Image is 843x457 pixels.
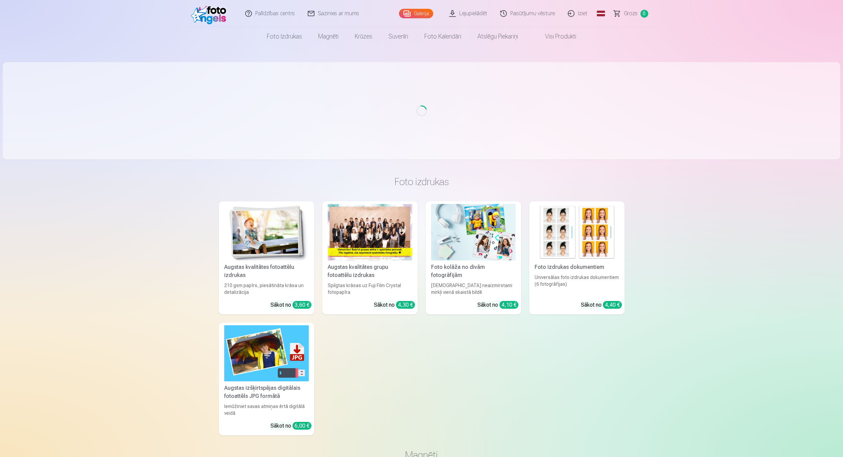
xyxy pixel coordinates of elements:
a: Augstas kvalitātes fotoattēlu izdrukasAugstas kvalitātes fotoattēlu izdrukas210 gsm papīrs, piesā... [219,201,314,314]
a: Foto izdrukas dokumentiemFoto izdrukas dokumentiemUniversālas foto izdrukas dokumentiem (6 fotogr... [529,201,625,314]
div: 4,30 € [396,301,415,309]
div: Sākot no [271,301,311,309]
img: /fa1 [191,3,230,24]
a: Galerija [399,9,433,18]
div: Sākot no [271,422,311,430]
div: Spilgtas krāsas uz Fuji Film Crystal fotopapīra [325,282,415,296]
div: [DEMOGRAPHIC_DATA] neaizmirstami mirkļi vienā skaistā bildē [428,282,518,296]
div: 210 gsm papīrs, piesātināta krāsa un detalizācija [221,282,311,296]
img: Foto izdrukas dokumentiem [535,204,619,260]
a: Augstas izšķirtspējas digitālais fotoattēls JPG formātāAugstas izšķirtspējas digitālais fotoattēl... [219,323,314,436]
div: 4,40 € [603,301,622,309]
div: Foto kolāža no divām fotogrāfijām [428,263,518,279]
img: Augstas kvalitātes fotoattēlu izdrukas [224,204,309,260]
a: Suvenīri [380,27,416,46]
a: Visi produkti [526,27,584,46]
a: Foto kalendāri [416,27,469,46]
div: Sākot no [581,301,622,309]
h3: Foto izdrukas [224,176,619,188]
a: Krūzes [347,27,380,46]
div: Augstas kvalitātes grupu fotoattēlu izdrukas [325,263,415,279]
a: Foto kolāža no divām fotogrāfijāmFoto kolāža no divām fotogrāfijām[DEMOGRAPHIC_DATA] neaizmirstam... [426,201,521,314]
div: Augstas kvalitātes fotoattēlu izdrukas [221,263,311,279]
div: 3,60 € [292,301,311,309]
div: 4,10 € [499,301,518,309]
a: Augstas kvalitātes grupu fotoattēlu izdrukasSpilgtas krāsas uz Fuji Film Crystal fotopapīraSākot ... [322,201,418,314]
a: Foto izdrukas [259,27,310,46]
div: Sākot no [477,301,518,309]
a: Atslēgu piekariņi [469,27,526,46]
span: 0 [640,10,648,18]
a: Magnēti [310,27,347,46]
div: Universālas foto izdrukas dokumentiem (6 fotogrāfijas) [532,274,622,296]
div: Foto izdrukas dokumentiem [532,263,622,271]
div: Augstas izšķirtspējas digitālais fotoattēls JPG formātā [221,384,311,400]
div: Sākot no [374,301,415,309]
span: Grozs [624,9,638,18]
img: Augstas izšķirtspējas digitālais fotoattēls JPG formātā [224,325,309,382]
div: Iemūžiniet savas atmiņas ērtā digitālā veidā [221,403,311,416]
img: Foto kolāža no divām fotogrāfijām [431,204,516,260]
div: 6,00 € [292,422,311,430]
